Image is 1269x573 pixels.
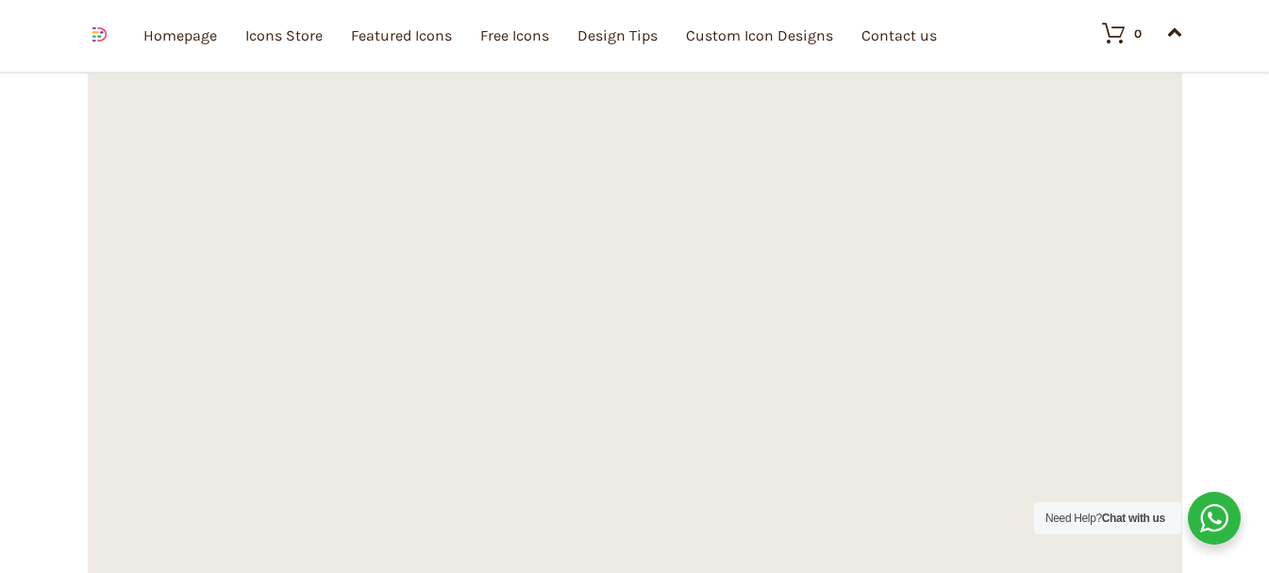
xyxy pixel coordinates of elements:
[1134,27,1142,40] div: 0
[1083,22,1142,44] a: 0
[1102,512,1165,525] strong: Chat with us
[1045,512,1165,525] span: Need Help?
